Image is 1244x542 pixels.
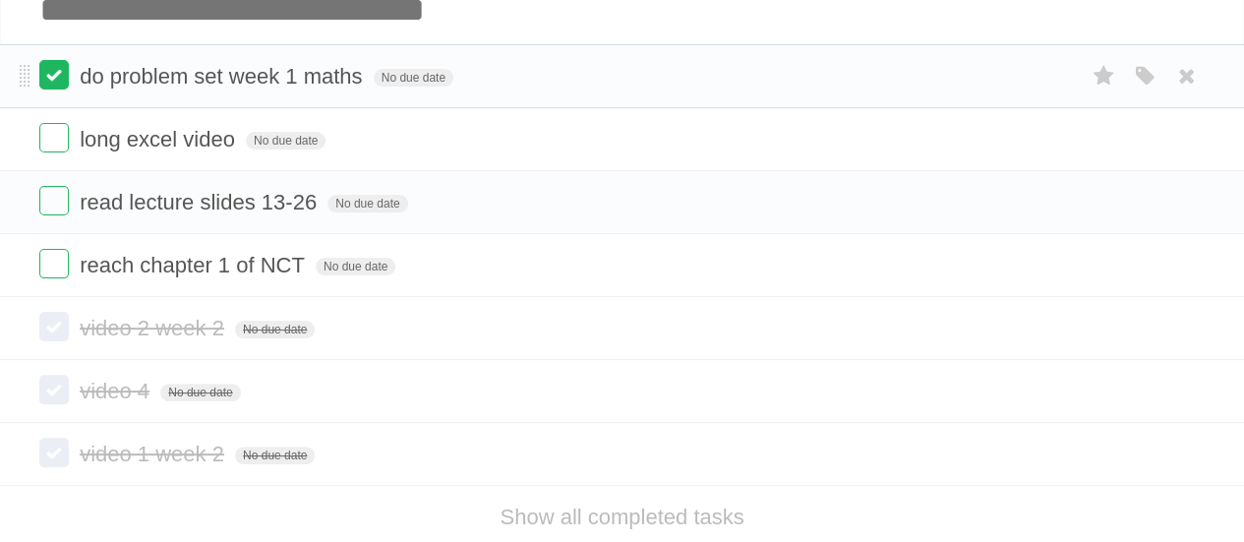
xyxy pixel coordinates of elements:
span: No due date [160,384,240,401]
span: No due date [327,195,407,212]
label: Star task [1085,60,1122,92]
span: No due date [316,258,395,275]
label: Done [39,186,69,215]
label: Done [39,438,69,467]
span: read lecture slides 13-26 [80,190,322,214]
span: No due date [374,69,453,87]
span: do problem set week 1 maths [80,64,367,89]
label: Done [39,123,69,152]
span: reach chapter 1 of NCT [80,253,310,277]
span: video 4 [80,379,154,403]
span: No due date [246,132,326,150]
span: video 2 week 2 [80,316,229,340]
label: Done [39,249,69,278]
a: Show all completed tasks [500,505,743,529]
span: long excel video [80,127,240,151]
label: Done [39,375,69,404]
label: Done [39,60,69,90]
span: No due date [235,321,315,338]
span: No due date [235,447,315,464]
span: video 1 week 2 [80,442,229,466]
label: Done [39,312,69,341]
